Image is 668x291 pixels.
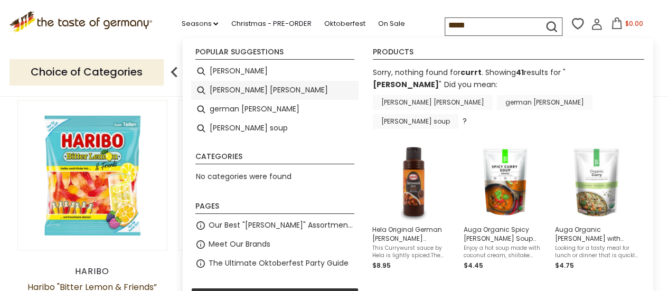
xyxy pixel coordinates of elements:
[373,79,597,126] div: Did you mean: ?
[191,216,359,235] li: Our Best "[PERSON_NAME]" Assortment: 33 Choices For The Grillabend
[10,59,164,85] p: Choice of Categories
[196,171,291,182] span: No categories were found
[195,202,354,214] li: Pages
[497,95,592,110] a: german [PERSON_NAME]
[464,144,547,271] a: Auga Organic Spicy Curry Soup PouchAuga Organic Spicy [PERSON_NAME] Soup Pouch, 14.1 oz.Enjoy a h...
[209,219,354,231] a: Our Best "[PERSON_NAME]" Assortment: 33 Choices For The Grillabend
[372,144,455,271] a: Hela Mild Currywurst SauceHela Original German [PERSON_NAME] [PERSON_NAME] Sauce, 300mlThis Curry...
[459,139,551,275] li: Auga Organic Spicy Curry Soup Pouch, 14.1 oz.
[191,100,359,119] li: german curry
[209,257,349,269] a: The Ultimate Oktoberfest Party Guide
[373,48,644,60] li: Products
[464,225,547,243] span: Auga Organic Spicy [PERSON_NAME] Soup Pouch, 14.1 oz.
[191,81,359,100] li: curry wurst
[460,67,482,78] b: currt
[195,153,354,164] li: Categories
[18,101,167,250] img: Haribo "Bitter Lemon & Friends” Gummy, 160g - Made in Germany
[231,18,311,30] a: Christmas - PRE-ORDER
[373,79,439,90] a: [PERSON_NAME]
[555,245,638,259] span: Looking for a tasty meal for lunch or dinner that is quickly prepared and will satisfy your hunge...
[378,18,404,30] a: On Sale
[181,18,218,30] a: Seasons
[464,245,547,259] span: Enjoy a hot soup made with coconut cream, shiitake mushroomsm bamboo shoots, and [PERSON_NAME], p...
[195,48,354,60] li: Popular suggestions
[555,225,638,243] span: Auga Organic [PERSON_NAME] with Mung Beans & Black Rice, Ready to Eat, 5.3 oz.
[191,254,359,273] li: The Ultimate Oktoberfest Party Guide
[372,261,391,270] span: $8.95
[191,62,359,81] li: curry
[555,144,638,271] a: Auga Curry with Mung Beans and Black RiceAuga Organic [PERSON_NAME] with Mung Beans & Black Rice,...
[375,144,452,220] img: Hela Mild Currywurst Sauce
[555,261,574,270] span: $4.75
[324,18,365,30] a: Oktoberfest
[605,17,650,33] button: $0.00
[372,245,455,259] span: This Currywurst sauce by Hela is lightly spiced.The classic among all [PERSON_NAME] ketchups in [...
[373,114,458,129] a: [PERSON_NAME] soup
[516,67,524,78] b: 41
[209,238,270,250] a: Meet Our Brands
[178,266,329,277] div: Haribo
[17,266,168,277] div: Haribo
[191,235,359,254] li: Meet Our Brands
[164,62,185,83] img: previous arrow
[179,101,328,250] img: Haribo Gold Bears Gummies in bear-shaped tub, 450g - made in Germany
[464,261,483,270] span: $4.45
[467,144,543,220] img: Auga Organic Spicy Curry Soup Pouch
[625,19,643,28] span: $0.00
[372,225,455,243] span: Hela Original German [PERSON_NAME] [PERSON_NAME] Sauce, 300ml
[373,67,483,78] span: Sorry, nothing found for .
[373,95,493,110] a: [PERSON_NAME] [PERSON_NAME]
[551,139,642,275] li: Auga Organic Curry with Mung Beans & Black Rice, Ready to Eat, 5.3 oz.
[191,119,359,138] li: curry soup
[368,139,459,275] li: Hela Original German Curry Wurst Sauce, 300ml
[558,144,635,220] img: Auga Curry with Mung Beans and Black Rice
